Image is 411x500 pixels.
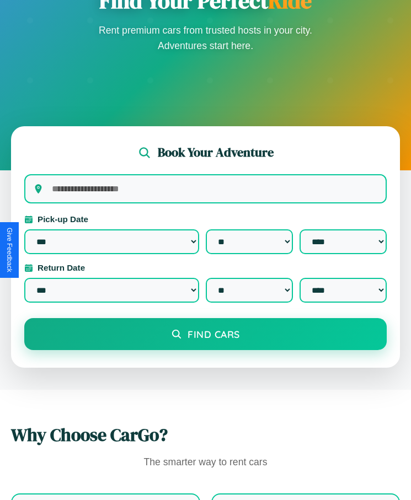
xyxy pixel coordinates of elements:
h2: Why Choose CarGo? [11,423,400,447]
label: Pick-up Date [24,214,387,224]
div: Give Feedback [6,228,13,272]
p: Rent premium cars from trusted hosts in your city. Adventures start here. [95,23,316,53]
h2: Book Your Adventure [158,144,274,161]
p: The smarter way to rent cars [11,454,400,471]
label: Return Date [24,263,387,272]
button: Find Cars [24,318,387,350]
